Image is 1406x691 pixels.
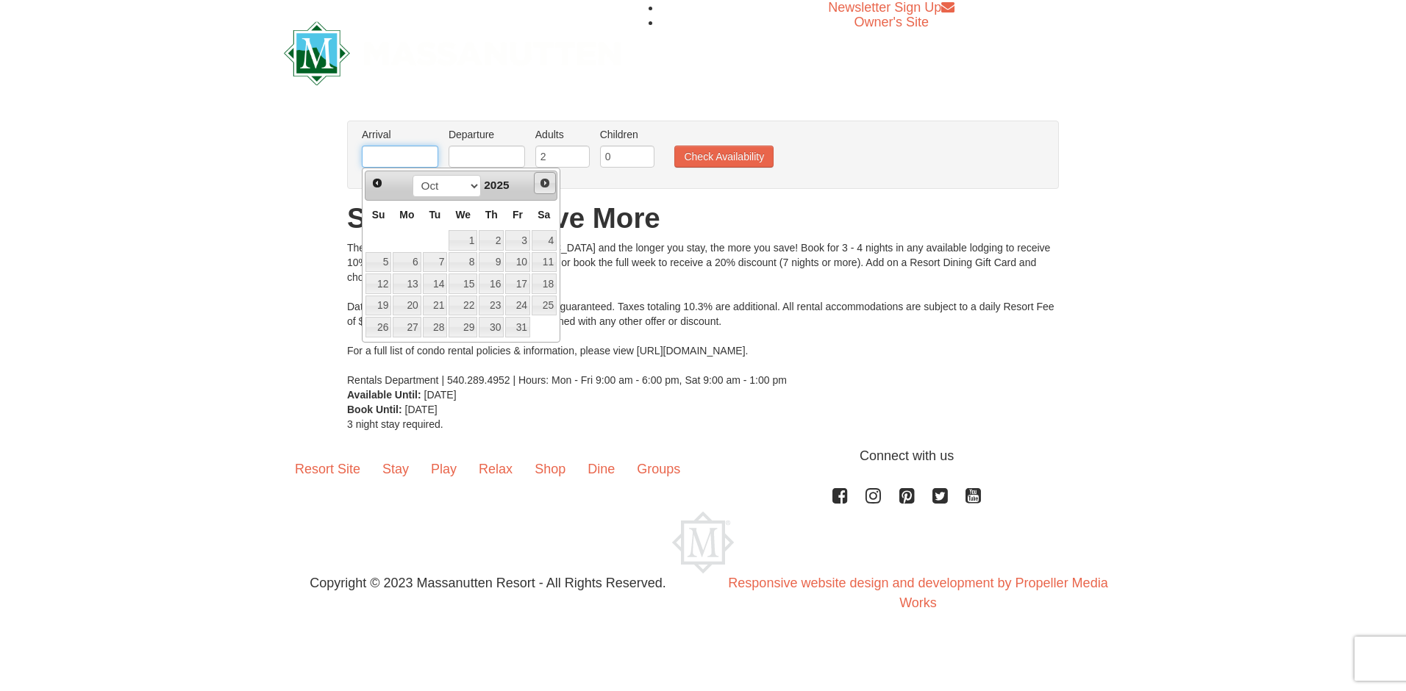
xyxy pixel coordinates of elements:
td: available [448,316,478,338]
a: 11 [532,252,557,273]
td: available [504,295,531,317]
span: Tuesday [429,209,440,221]
td: available [392,316,421,338]
td: available [365,273,392,295]
a: 12 [365,273,391,294]
a: Dine [577,446,626,492]
a: 13 [393,273,421,294]
td: available [392,295,421,317]
td: available [422,316,449,338]
span: Sunday [372,209,385,221]
a: 1 [449,230,477,251]
a: 8 [449,252,477,273]
a: 10 [505,252,530,273]
a: Responsive website design and development by Propeller Media Works [728,576,1107,610]
a: 27 [393,317,421,337]
span: Next [539,177,551,189]
label: Arrival [362,127,438,142]
td: available [478,295,504,317]
td: available [478,229,504,251]
h1: Stay Longer Save More [347,204,1059,233]
td: available [365,251,392,273]
label: Departure [449,127,525,142]
a: Relax [468,446,524,492]
div: There is so much to explore at [GEOGRAPHIC_DATA] and the longer you stay, the more you save! Book... [347,240,1059,387]
a: 3 [505,230,530,251]
strong: Book Until: [347,404,402,415]
a: Play [420,446,468,492]
a: 20 [393,296,421,316]
span: Prev [371,177,383,189]
a: 14 [423,273,448,294]
td: available [448,251,478,273]
a: Resort Site [284,446,371,492]
a: 18 [532,273,557,294]
a: 25 [532,296,557,316]
td: available [478,316,504,338]
a: 6 [393,252,421,273]
a: 23 [479,296,504,316]
a: 5 [365,252,391,273]
td: available [448,229,478,251]
a: Shop [524,446,577,492]
a: 30 [479,317,504,337]
td: available [392,251,421,273]
a: 19 [365,296,391,316]
span: 2025 [484,179,509,191]
td: available [504,229,531,251]
td: available [478,273,504,295]
span: Friday [513,209,523,221]
span: [DATE] [424,389,457,401]
span: Wednesday [455,209,471,221]
button: Check Availability [674,146,774,168]
td: available [422,295,449,317]
a: 15 [449,273,477,294]
a: 9 [479,252,504,273]
td: available [365,316,392,338]
td: available [448,295,478,317]
a: Next [534,172,556,194]
span: Thursday [485,209,498,221]
td: available [531,273,557,295]
p: Connect with us [284,446,1122,466]
span: Monday [399,209,414,221]
a: 26 [365,317,391,337]
a: 16 [479,273,504,294]
span: Saturday [538,209,550,221]
a: 24 [505,296,530,316]
a: 28 [423,317,448,337]
a: Stay [371,446,420,492]
label: Children [600,127,654,142]
span: 3 night stay required. [347,418,443,430]
a: 7 [423,252,448,273]
strong: Available Until: [347,389,421,401]
td: available [504,273,531,295]
label: Adults [535,127,590,142]
a: 22 [449,296,477,316]
a: 17 [505,273,530,294]
a: 29 [449,317,477,337]
td: available [531,251,557,273]
td: available [478,251,504,273]
a: Massanutten Resort [284,34,621,68]
a: 4 [532,230,557,251]
img: Massanutten Resort Logo [672,512,734,573]
p: Copyright © 2023 Massanutten Resort - All Rights Reserved. [273,573,703,593]
a: 21 [423,296,448,316]
td: available [422,251,449,273]
span: [DATE] [405,404,438,415]
a: Groups [626,446,691,492]
td: available [392,273,421,295]
td: available [504,316,531,338]
td: available [531,229,557,251]
td: available [448,273,478,295]
td: available [422,273,449,295]
td: available [504,251,531,273]
a: Prev [367,173,388,193]
a: 31 [505,317,530,337]
img: Massanutten Resort Logo [284,21,621,85]
a: Owner's Site [854,15,929,29]
td: available [365,295,392,317]
a: 2 [479,230,504,251]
